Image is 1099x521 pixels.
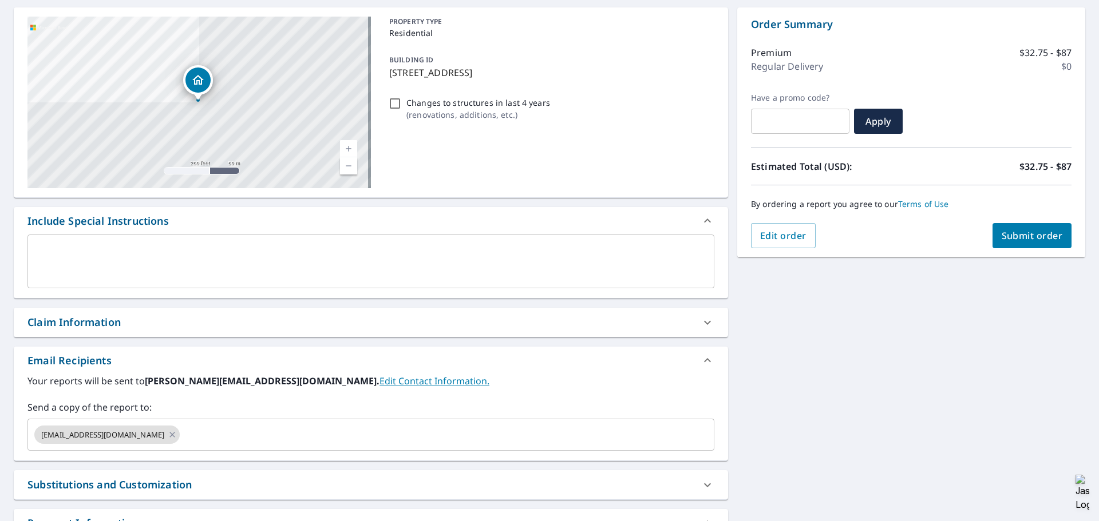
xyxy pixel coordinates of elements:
[389,55,433,65] p: BUILDING ID
[751,93,849,103] label: Have a promo code?
[34,429,171,440] span: [EMAIL_ADDRESS][DOMAIN_NAME]
[1019,160,1072,173] p: $32.75 - $87
[751,46,792,59] p: Premium
[389,66,710,79] p: [STREET_ADDRESS]
[14,207,728,234] div: Include Special Instructions
[27,213,169,229] div: Include Special Instructions
[34,425,180,444] div: [EMAIL_ADDRESS][DOMAIN_NAME]
[27,400,714,414] label: Send a copy of the report to:
[340,157,357,174] a: Current Level 17, Zoom Out
[898,198,949,209] a: Terms of Use
[751,160,911,173] p: Estimated Total (USD):
[183,65,213,101] div: Dropped pin, building 1, Residential property, 73 Princeville Ln Las Vegas, NV 89113
[406,97,550,109] p: Changes to structures in last 4 years
[406,109,550,121] p: ( renovations, additions, etc. )
[751,223,816,248] button: Edit order
[340,140,357,157] a: Current Level 17, Zoom In
[14,470,728,499] div: Substitutions and Customization
[751,199,1072,209] p: By ordering a report you agree to our
[14,308,728,337] div: Claim Information
[389,17,710,27] p: PROPERTY TYPE
[751,59,823,73] p: Regular Delivery
[854,109,903,134] button: Apply
[1061,59,1072,73] p: $0
[751,17,1072,32] p: Order Summary
[863,115,894,128] span: Apply
[27,477,192,492] div: Substitutions and Customization
[1002,229,1063,242] span: Submit order
[760,229,807,242] span: Edit order
[27,353,112,368] div: Email Recipients
[379,375,489,387] a: EditContactInfo
[14,347,728,374] div: Email Recipients
[1019,46,1072,59] p: $32.75 - $87
[27,315,121,330] div: Claim Information
[993,223,1072,248] button: Submit order
[145,375,379,387] b: [PERSON_NAME][EMAIL_ADDRESS][DOMAIN_NAME].
[27,374,714,388] label: Your reports will be sent to
[389,27,710,39] p: Residential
